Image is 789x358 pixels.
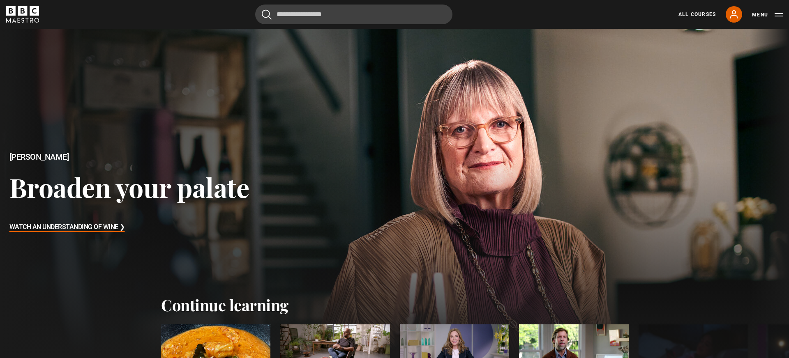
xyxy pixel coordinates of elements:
[161,296,628,314] h2: Continue learning
[752,11,783,19] button: Toggle navigation
[262,9,272,20] button: Submit the search query
[9,171,249,203] h3: Broaden your palate
[6,6,39,23] svg: BBC Maestro
[9,152,249,162] h2: [PERSON_NAME]
[678,11,716,18] a: All Courses
[255,5,452,24] input: Search
[9,221,125,234] h3: Watch An Understanding of Wine ❯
